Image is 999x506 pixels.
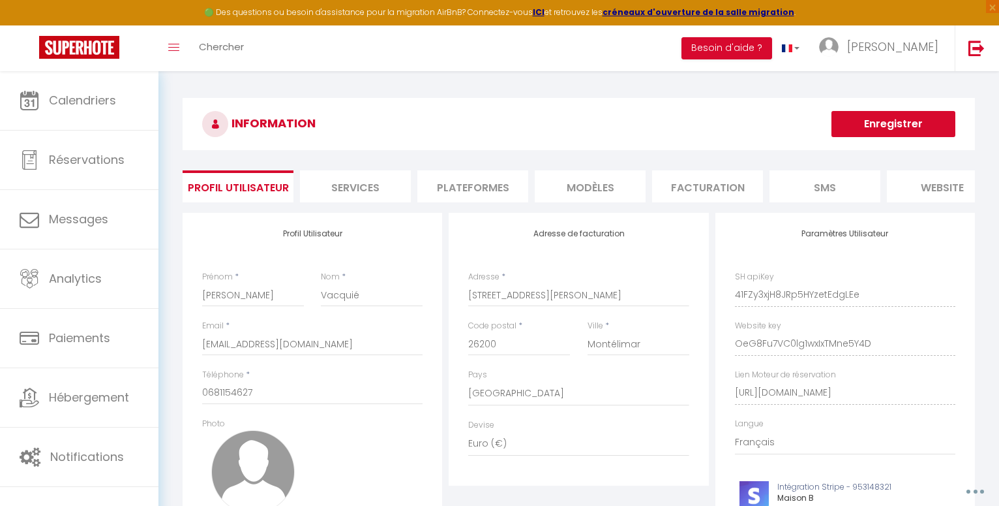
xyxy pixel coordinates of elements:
[202,271,233,283] label: Prénom
[183,98,975,150] h3: INFORMATION
[49,330,110,346] span: Paiements
[735,320,781,332] label: Website key
[735,229,955,238] h4: Paramètres Utilisateur
[735,418,764,430] label: Langue
[887,170,998,202] li: website
[652,170,763,202] li: Facturation
[202,369,244,381] label: Téléphone
[468,271,499,283] label: Adresse
[944,447,989,496] iframe: Chat
[49,151,125,168] span: Réservations
[49,211,108,227] span: Messages
[968,40,985,56] img: logout
[777,481,936,494] p: Intégration Stripe - 953148321
[735,369,836,381] label: Lien Moteur de réservation
[831,111,955,137] button: Enregistrer
[603,7,794,18] a: créneaux d'ouverture de la salle migration
[183,170,293,202] li: Profil Utilisateur
[202,229,423,238] h4: Profil Utilisateur
[49,270,102,287] span: Analytics
[735,271,774,283] label: SH apiKey
[49,389,129,405] span: Hébergement
[39,36,119,59] img: Super Booking
[10,5,50,44] button: Ouvrir le widget de chat LiveChat
[202,320,224,332] label: Email
[809,25,955,71] a: ... [PERSON_NAME]
[468,419,494,432] label: Devise
[533,7,544,18] a: ICI
[769,170,880,202] li: SMS
[321,271,340,283] label: Nom
[417,170,528,202] li: Plateformes
[50,449,124,465] span: Notifications
[300,170,411,202] li: Services
[189,25,254,71] a: Chercher
[49,92,116,108] span: Calendriers
[588,320,603,332] label: Ville
[819,37,839,57] img: ...
[777,492,814,503] span: Maison B
[535,170,646,202] li: MODÈLES
[847,39,938,55] span: [PERSON_NAME]
[468,320,516,332] label: Code postal
[202,418,225,430] label: Photo
[199,40,244,54] span: Chercher
[468,369,487,381] label: Pays
[681,37,772,59] button: Besoin d'aide ?
[468,229,689,238] h4: Adresse de facturation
